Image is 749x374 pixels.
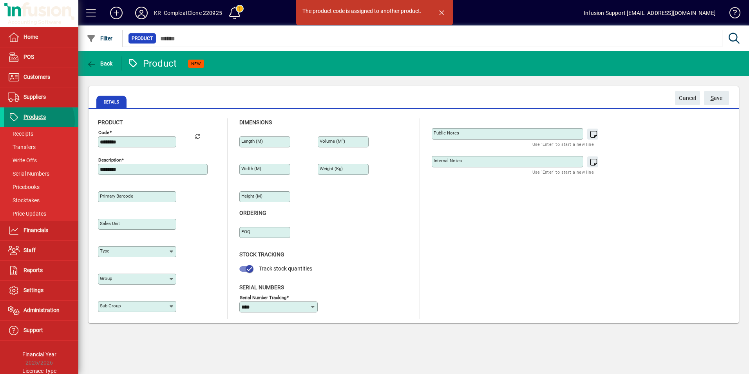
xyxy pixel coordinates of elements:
a: Pricebooks [4,180,78,194]
mat-label: Serial Number tracking [240,294,286,300]
span: Products [24,114,46,120]
span: Pricebooks [8,184,40,190]
span: NEW [191,61,201,66]
span: Reports [24,267,43,273]
span: Write Offs [8,157,37,163]
span: Details [96,96,127,108]
span: Ordering [239,210,266,216]
a: Price Updates [4,207,78,220]
button: Save [704,91,729,105]
a: Settings [4,281,78,300]
a: Transfers [4,140,78,154]
span: Administration [24,307,60,313]
a: Financials [4,221,78,240]
a: Stocktakes [4,194,78,207]
button: Back [85,56,115,71]
span: Receipts [8,131,33,137]
mat-label: Public Notes [434,130,459,136]
mat-label: Volume (m ) [320,138,345,144]
div: Infusion Support [EMAIL_ADDRESS][DOMAIN_NAME] [584,7,716,19]
a: Administration [4,301,78,320]
mat-label: Height (m) [241,193,262,199]
span: Cancel [679,92,696,105]
a: Staff [4,241,78,260]
span: ave [711,92,723,105]
span: Price Updates [8,211,46,217]
span: Settings [24,287,43,293]
span: Serial Numbers [239,284,284,290]
a: Support [4,321,78,340]
span: Product [132,34,153,42]
mat-label: Weight (Kg) [320,166,343,171]
div: KR_CompleatClone 220925 [154,7,222,19]
button: Add [104,6,129,20]
span: Suppliers [24,94,46,100]
span: Transfers [8,144,36,150]
a: Suppliers [4,87,78,107]
span: Stocktakes [8,197,40,203]
mat-hint: Use 'Enter' to start a new line [532,167,594,176]
button: Cancel [675,91,700,105]
mat-label: Length (m) [241,138,263,144]
div: Product [127,57,177,70]
a: POS [4,47,78,67]
span: Home [24,34,38,40]
span: POS [24,54,34,60]
span: Financials [24,227,48,233]
mat-label: Group [100,276,112,281]
a: Home [4,27,78,47]
span: Back [87,60,113,67]
mat-label: EOQ [241,229,250,234]
a: Serial Numbers [4,167,78,180]
mat-label: Code [98,130,109,135]
a: Knowledge Base [724,2,739,27]
button: Profile [129,6,154,20]
span: Dimensions [239,119,272,125]
a: Reports [4,261,78,280]
mat-label: Sub group [100,303,121,309]
mat-label: Description [98,157,121,163]
mat-hint: Use 'Enter' to start a new line [532,140,594,149]
span: Staff [24,247,36,253]
span: Product [98,119,123,125]
mat-label: Type [100,248,109,254]
sup: 3 [342,138,344,142]
span: Filter [87,35,113,42]
mat-label: Width (m) [241,166,261,171]
span: Support [24,327,43,333]
a: Customers [4,67,78,87]
button: Filter [85,31,115,45]
app-page-header-button: Back [78,56,121,71]
a: Write Offs [4,154,78,167]
span: Track stock quantities [259,265,312,272]
mat-label: Primary barcode [100,193,133,199]
span: Serial Numbers [8,171,49,177]
a: Receipts [4,127,78,140]
span: S [711,95,714,101]
span: Customers [24,74,50,80]
span: Financial Year [22,351,56,358]
mat-label: Sales unit [100,221,120,226]
span: Licensee Type [22,368,56,374]
mat-label: Internal Notes [434,158,462,163]
span: Stock Tracking [239,251,284,258]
